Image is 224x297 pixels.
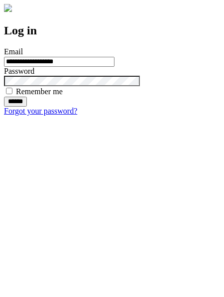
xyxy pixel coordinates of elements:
label: Remember me [16,87,63,96]
label: Email [4,47,23,56]
img: logo-4e3dc11c47720685a147b03b5a06dd966a58ff35d612b21f08c02c0306f2b779.png [4,4,12,12]
h2: Log in [4,24,220,37]
label: Password [4,67,34,75]
a: Forgot your password? [4,107,77,115]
